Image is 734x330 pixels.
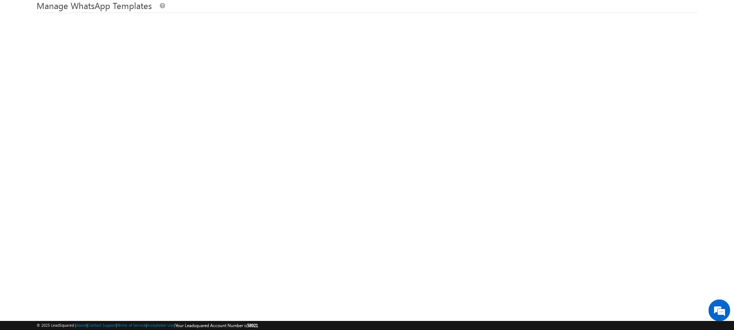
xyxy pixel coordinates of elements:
[147,323,174,327] a: Acceptable Use
[76,323,87,327] a: About
[38,38,122,48] div: Chat with us now
[117,323,146,327] a: Terms of Service
[175,323,258,328] span: Your Leadsquared Account Number is
[99,223,132,233] em: Start Chat
[247,323,258,328] span: 58921
[119,4,136,21] div: Minimize live chat window
[12,38,30,48] img: d_60004797649_company_0_60004797649
[88,323,116,327] a: Contact Support
[9,67,132,217] textarea: Type your message and hit 'Enter'
[37,322,258,329] span: © 2025 LeadSquared | | | | |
